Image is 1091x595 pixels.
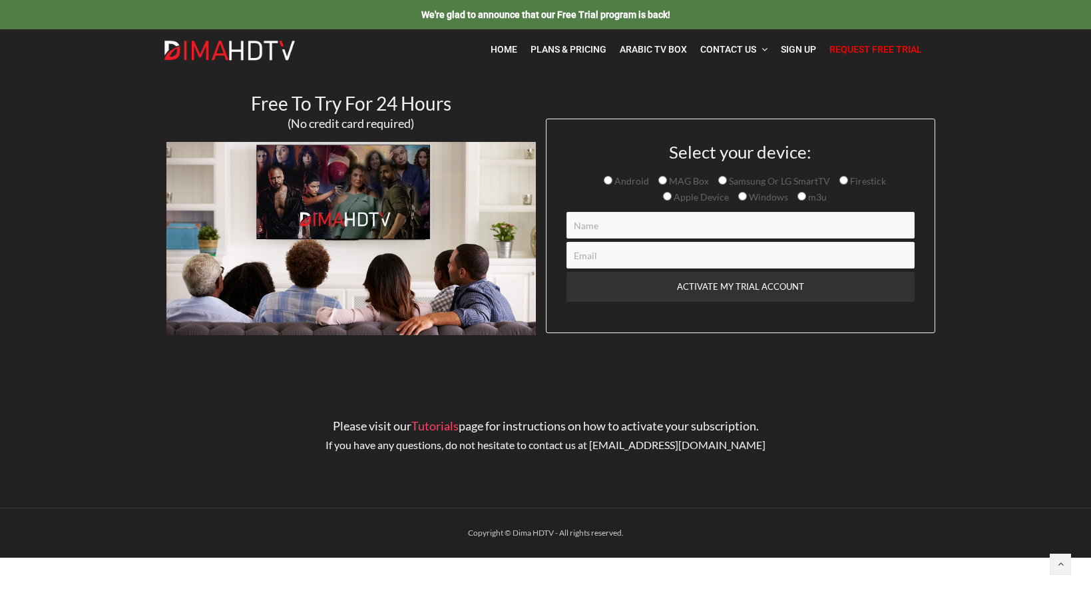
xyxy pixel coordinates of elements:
[694,36,774,63] a: Contact Us
[491,44,517,55] span: Home
[806,191,827,203] span: m3u
[663,192,672,201] input: Apple Device
[531,44,606,55] span: Plans & Pricing
[848,175,886,187] span: Firestick
[672,191,729,203] span: Apple Device
[613,36,694,63] a: Arabic TV Box
[566,272,915,302] input: ACTIVATE MY TRIAL ACCOUNT
[604,176,612,185] input: Android
[421,9,670,20] a: We're glad to announce that our Free Trial program is back!
[797,192,806,201] input: m3u
[524,36,613,63] a: Plans & Pricing
[700,44,756,55] span: Contact Us
[658,176,667,185] input: MAG Box
[612,175,649,187] span: Android
[1050,554,1071,575] a: Back to top
[556,143,925,332] form: Contact form
[727,175,830,187] span: Samsung Or LG SmartTV
[823,36,929,63] a: Request Free Trial
[484,36,524,63] a: Home
[620,44,687,55] span: Arabic TV Box
[251,92,451,115] span: Free To Try For 24 Hours
[669,141,811,163] span: Select your device:
[839,176,848,185] input: Firestick
[326,438,765,451] span: If you have any questions, do not hesitate to contact us at [EMAIL_ADDRESS][DOMAIN_NAME]
[829,44,922,55] span: Request Free Trial
[738,192,747,201] input: Windows
[566,242,915,269] input: Email
[781,44,816,55] span: Sign Up
[411,418,459,433] a: Tutorials
[156,525,935,541] div: Copyright © Dima HDTV - All rights reserved.
[747,191,788,203] span: Windows
[163,40,296,61] img: Dima HDTV
[718,176,727,185] input: Samsung Or LG SmartTV
[774,36,823,63] a: Sign Up
[288,116,414,131] span: (No credit card required)
[667,175,709,187] span: MAG Box
[566,212,915,239] input: Name
[333,418,759,433] span: Please visit our page for instructions on how to activate your subscription.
